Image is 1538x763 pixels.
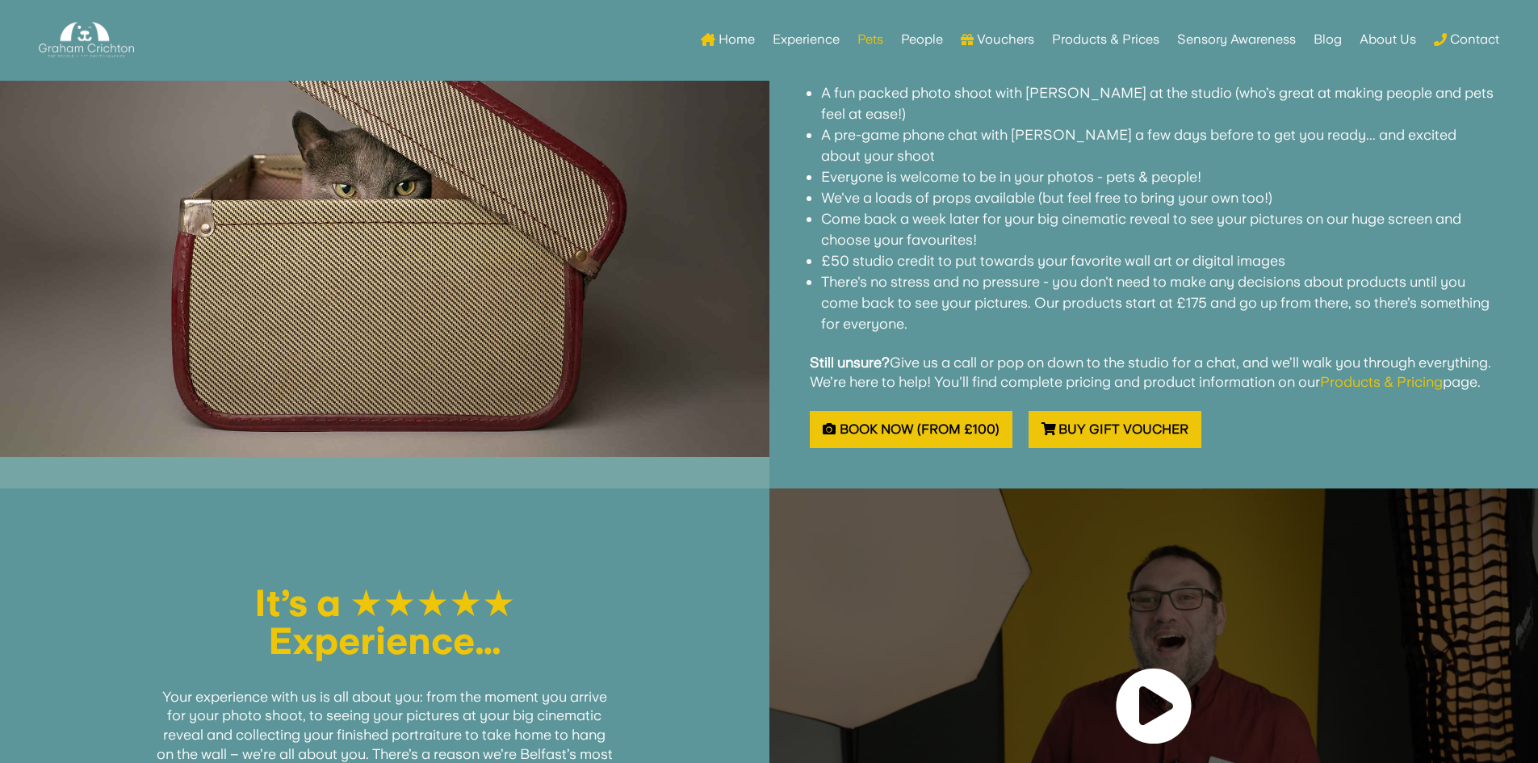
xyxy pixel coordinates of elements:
[821,82,1498,124] li: A fun packed photo shoot with [PERSON_NAME] at the studio (who’s great at making people and pets ...
[857,8,883,71] a: Pets
[821,166,1498,187] li: Everyone is welcome to be in your photos - pets & people!
[1360,8,1416,71] a: About Us
[701,8,755,71] a: Home
[821,187,1498,208] li: We've a loads of props available (but feel free to bring your own too!)
[39,18,134,62] img: Graham Crichton Photography Logo - Graham Crichton - Belfast Family & Pet Photography Studio
[821,271,1498,334] li: There's no stress and no pressure - you don't need to make any decisions about products until you...
[154,585,616,667] h1: It’s a ★★★★★ Experience…
[1052,8,1159,71] a: Products & Prices
[1320,373,1443,390] a: Products & Pricing
[773,8,840,71] a: Experience
[1029,411,1201,449] a: Buy Gift Voucher
[821,208,1498,250] li: Come back a week later for your big cinematic reveal to see your pictures on our huge screen and ...
[901,8,943,71] a: People
[821,124,1498,166] li: A pre-game phone chat with [PERSON_NAME] a few days before to get you ready... and excited about ...
[961,8,1034,71] a: Vouchers
[1314,8,1342,71] a: Blog
[810,353,1498,392] p: Give us a call or pop on down to the studio for a chat, and we’ll walk you through everything. We...
[1434,8,1499,71] a: Contact
[821,250,1498,271] li: £50 studio credit to put towards your favorite wall art or digital images
[1177,8,1296,71] a: Sensory Awareness
[810,411,1012,449] a: Book Now (from £100)
[810,354,890,371] strong: Still unsure?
